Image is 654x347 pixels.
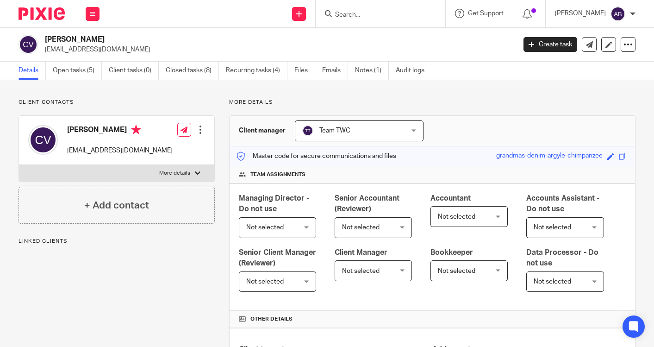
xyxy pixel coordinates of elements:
a: Audit logs [396,62,431,80]
img: svg%3E [610,6,625,21]
a: Open tasks (5) [53,62,102,80]
p: Linked clients [19,238,215,245]
span: Senior Client Manager (Reviewer) [239,249,316,267]
img: svg%3E [302,125,313,136]
a: Create task [523,37,577,52]
p: More details [159,170,190,177]
input: Search [334,11,417,19]
span: Not selected [534,278,571,285]
h4: [PERSON_NAME] [67,125,173,137]
h2: [PERSON_NAME] [45,35,417,44]
span: Team assignments [250,171,305,178]
span: Not selected [438,214,475,220]
a: Emails [322,62,348,80]
a: Closed tasks (8) [166,62,219,80]
span: Not selected [246,224,284,231]
span: Bookkeeper [430,249,473,256]
p: More details [229,99,635,106]
a: Files [294,62,315,80]
span: Team TWC [319,127,350,134]
span: Not selected [246,278,284,285]
span: Not selected [342,268,380,274]
span: Client Manager [335,249,387,256]
p: [PERSON_NAME] [555,9,606,18]
span: Data Processor - Do not use [526,249,598,267]
img: Pixie [19,7,65,20]
span: Accountant [430,195,471,202]
a: Notes (1) [355,62,389,80]
span: Not selected [534,224,571,231]
p: Client contacts [19,99,215,106]
div: grandmas-denim-argyle-chimpanzee [496,151,603,162]
span: Managing Director - Do not use [239,195,309,213]
h4: + Add contact [84,198,149,213]
span: Not selected [438,268,475,274]
a: Details [19,62,46,80]
img: svg%3E [19,35,38,54]
i: Primary [131,125,141,134]
p: Master code for secure communications and files [237,151,396,161]
a: Client tasks (0) [109,62,159,80]
p: [EMAIL_ADDRESS][DOMAIN_NAME] [67,146,173,155]
span: Senior Accountant (Reviewer) [335,195,399,213]
span: Not selected [342,224,380,231]
a: Recurring tasks (4) [226,62,287,80]
span: Other details [250,315,293,323]
span: Get Support [468,10,504,17]
img: svg%3E [28,125,58,155]
span: Accounts Assistant - Do not use [526,195,599,213]
h3: Client manager [239,126,286,135]
p: [EMAIL_ADDRESS][DOMAIN_NAME] [45,45,510,54]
